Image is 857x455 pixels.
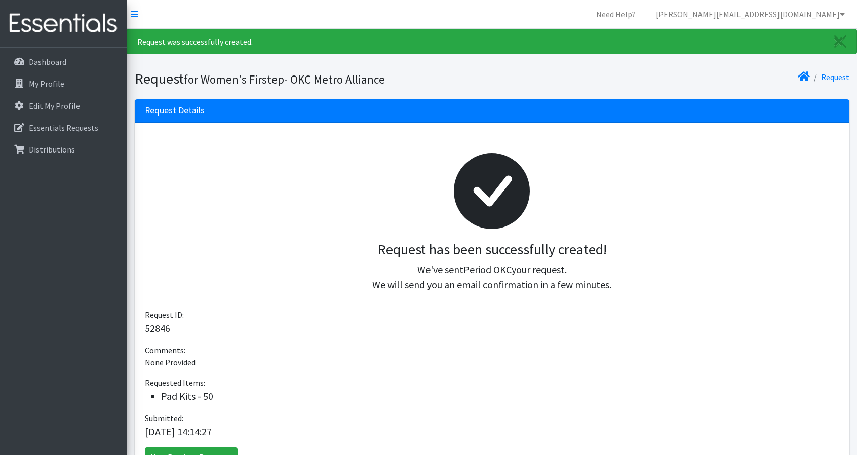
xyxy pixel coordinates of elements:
[29,144,75,155] p: Distributions
[4,52,123,72] a: Dashboard
[127,29,857,54] div: Request was successfully created.
[824,29,856,54] a: Close
[4,7,123,41] img: HumanEssentials
[588,4,644,24] a: Need Help?
[153,262,831,292] p: We've sent your request. We will send you an email confirmation in a few minutes.
[4,96,123,116] a: Edit My Profile
[145,413,183,423] span: Submitted:
[145,424,839,439] p: [DATE] 14:14:27
[184,72,385,87] small: for Women's Firstep- OKC Metro Alliance
[648,4,853,24] a: [PERSON_NAME][EMAIL_ADDRESS][DOMAIN_NAME]
[145,377,205,388] span: Requested Items:
[821,72,849,82] a: Request
[135,70,488,88] h1: Request
[463,263,512,276] span: Period OKC
[145,310,184,320] span: Request ID:
[145,345,185,355] span: Comments:
[29,57,66,67] p: Dashboard
[145,321,839,336] p: 52846
[29,123,98,133] p: Essentials Requests
[29,79,64,89] p: My Profile
[29,101,80,111] p: Edit My Profile
[4,139,123,160] a: Distributions
[153,241,831,258] h3: Request has been successfully created!
[145,105,205,116] h3: Request Details
[4,118,123,138] a: Essentials Requests
[145,357,196,367] span: None Provided
[161,389,839,404] li: Pad Kits - 50
[4,73,123,94] a: My Profile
